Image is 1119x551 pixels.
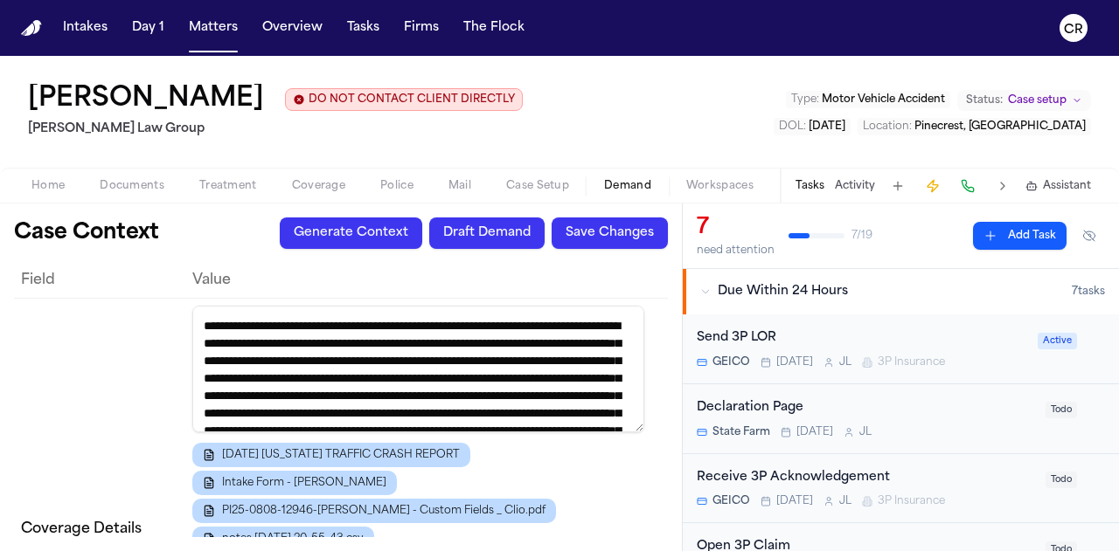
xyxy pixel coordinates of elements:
[957,90,1091,111] button: Change status from Case setup
[28,119,523,140] h2: [PERSON_NAME] Law Group
[914,121,1086,132] span: Pinecrest, [GEOGRAPHIC_DATA]
[280,217,422,249] button: Generate Context
[192,443,470,467] button: [DATE] [US_STATE] TRAFFIC CRASH REPORT
[1046,402,1077,418] span: Todo
[878,355,945,369] span: 3P Insurance
[1046,472,1077,488] span: Todo
[697,328,1027,348] div: Send 3P LOR
[506,179,569,193] span: Case Setup
[1025,179,1091,193] button: Assistant
[28,84,264,115] h1: [PERSON_NAME]
[309,93,515,107] span: DO NOT CONTACT CLIENT DIRECTLY
[255,12,330,44] button: Overview
[851,229,872,243] span: 7 / 19
[809,121,845,132] span: [DATE]
[192,471,397,495] button: Intake Form - [PERSON_NAME]
[192,499,556,523] button: PI25-0808-12946-[PERSON_NAME] - Custom Fields _ Clio.pdf
[292,179,345,193] span: Coverage
[779,121,806,132] span: DOL :
[448,179,471,193] span: Mail
[973,222,1067,250] button: Add Task
[100,179,164,193] span: Documents
[697,398,1035,418] div: Declaration Page
[956,174,980,198] button: Make a Call
[796,425,833,439] span: [DATE]
[380,179,414,193] span: Police
[21,20,42,37] img: Finch Logo
[125,12,171,44] button: Day 1
[285,88,523,111] button: Edit client contact restriction
[683,384,1119,454] div: Open task: Declaration Page
[718,283,848,300] span: Due Within 24 Hours
[1043,179,1091,193] span: Assistant
[697,214,775,242] div: 7
[28,84,264,115] button: Edit matter name
[697,244,775,258] div: need attention
[791,94,819,105] span: Type :
[21,20,42,37] a: Home
[14,219,159,247] h1: Case Context
[839,494,851,508] span: J L
[182,12,245,44] button: Matters
[683,314,1119,384] div: Open task: Send 3P LOR
[1008,93,1067,107] span: Case setup
[712,425,770,439] span: State Farm
[886,174,910,198] button: Add Task
[1072,285,1105,299] span: 7 task s
[192,527,374,551] button: notes [DATE] 20-55-43.csv
[697,468,1035,488] div: Receive 3P Acknowledgement
[686,179,754,193] span: Workspaces
[859,425,872,439] span: J L
[185,263,668,298] th: Value
[683,454,1119,524] div: Open task: Receive 3P Acknowledgement
[863,121,912,132] span: Location :
[776,494,813,508] span: [DATE]
[786,91,950,108] button: Edit Type: Motor Vehicle Accident
[858,118,1091,135] button: Edit Location: Pinecrest, FL
[397,12,446,44] button: Firms
[776,355,813,369] span: [DATE]
[1074,222,1105,250] button: Hide completed tasks (⌘⇧H)
[340,12,386,44] button: Tasks
[683,269,1119,314] button: Due Within 24 Hours7tasks
[552,217,668,249] button: Save Changes
[796,179,824,193] button: Tasks
[839,355,851,369] span: J L
[1038,333,1077,349] span: Active
[878,494,945,508] span: 3P Insurance
[456,12,532,44] button: The Flock
[56,12,115,44] button: Intakes
[835,179,875,193] button: Activity
[712,494,750,508] span: GEICO
[774,118,851,135] button: Edit DOL: 2025-08-01
[921,174,945,198] button: Create Immediate Task
[31,179,65,193] span: Home
[429,217,545,249] button: Draft Demand
[966,93,1003,107] span: Status:
[822,94,945,105] span: Motor Vehicle Accident
[199,179,257,193] span: Treatment
[712,355,750,369] span: GEICO
[14,263,185,298] th: Field
[604,179,651,193] span: Demand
